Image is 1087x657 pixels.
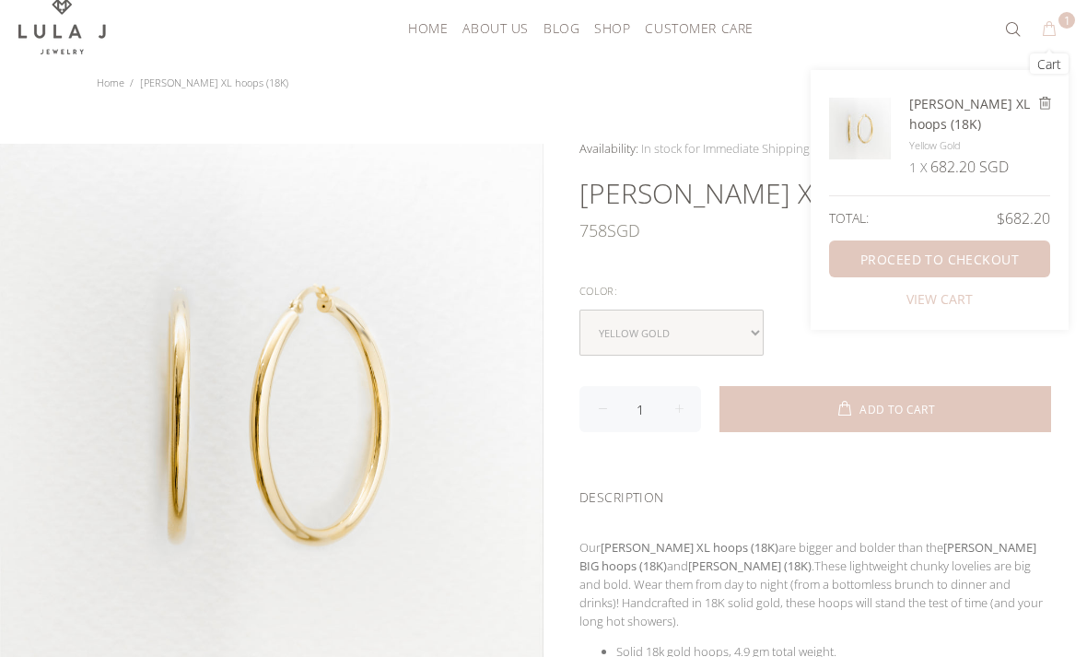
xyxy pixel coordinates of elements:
[1033,15,1066,44] button: 1
[579,465,1051,523] div: DESCRIPTION
[536,14,587,42] a: Blog
[637,14,753,42] a: Customer Care
[408,21,448,35] span: HOME
[579,175,1051,212] h1: [PERSON_NAME] XL hoops (18K)
[579,140,638,157] span: Availability:
[579,212,1051,249] div: SGD
[829,98,891,159] img: linear-gradient(135deg,rgba(255, 238, 179, 1) 0%, rgba(212, 175, 55, 1) 100%)
[751,539,778,556] strong: (18K)
[688,557,814,574] a: [PERSON_NAME] (18K).
[909,138,1034,153] li: yellow gold
[587,14,637,42] a: Shop
[401,14,455,42] a: HOME
[579,538,1051,630] p: Our are bigger and bolder than the and These lightweight chunky lovelies are big and bold. Wear t...
[579,212,607,249] span: 758
[829,94,1034,177] a: linear-gradient(135deg,rgba(255, 238, 179, 1) 0%, rgba(212, 175, 55, 1) 100%) [PERSON_NAME] XL ho...
[829,241,1050,277] a: PROCEED TO CHECKOUT
[140,76,288,89] span: [PERSON_NAME] XL hoops (18K)
[829,209,869,228] div: TOTAL:
[906,290,973,309] a: VIEW CART
[601,539,748,556] b: [PERSON_NAME] XL hoops
[688,557,812,574] strong: [PERSON_NAME] (18K)
[909,158,928,177] div: 1 X
[719,386,1051,432] button: ADD TO CART
[930,158,1009,176] div: 682.20 SGD
[594,21,630,35] span: Shop
[645,21,753,35] span: Customer Care
[455,14,535,42] a: About Us
[859,405,935,416] span: ADD TO CART
[641,140,810,157] span: In stock for Immediate Shipping
[579,279,1051,303] div: Color:
[869,209,1050,228] div: $682.20
[462,21,528,35] span: About Us
[543,21,579,35] span: Blog
[97,76,124,89] a: Home
[909,94,1034,135] h2: [PERSON_NAME] XL hoops (18K)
